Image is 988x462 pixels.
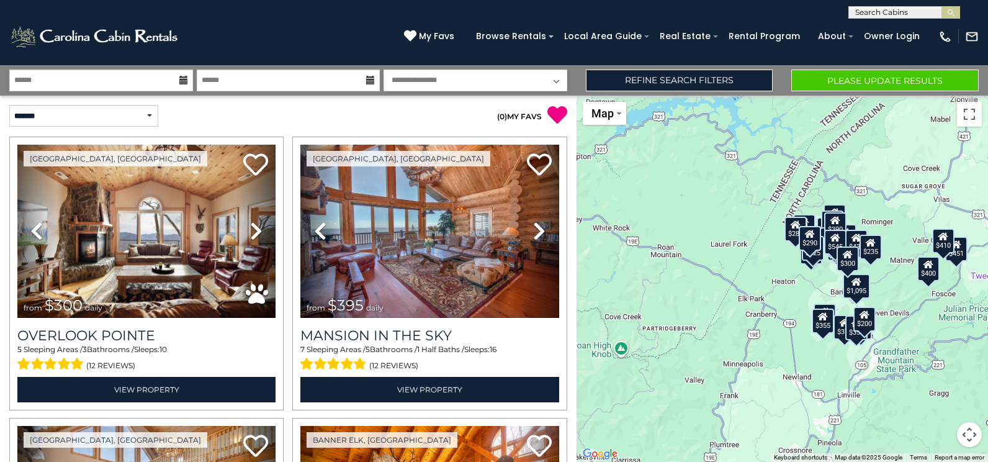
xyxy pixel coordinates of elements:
div: $310 [821,211,843,235]
a: About [812,27,852,46]
div: $290 [799,226,821,251]
span: Map data ©2025 Google [835,454,902,461]
a: My Favs [404,30,457,43]
span: daily [85,303,102,312]
a: Browse Rentals [470,27,552,46]
div: $451 [945,237,968,261]
img: phone-regular-white.png [938,30,952,43]
div: $225 [814,304,837,328]
a: Report a map error [935,454,984,461]
div: $375 [833,315,856,340]
img: mail-regular-white.png [965,30,979,43]
div: $390 [825,212,847,237]
button: Please Update Results [791,70,979,91]
span: 5 [366,345,370,354]
a: Mansion In The Sky [300,327,559,344]
a: Real Estate [653,27,717,46]
span: $300 [45,296,83,314]
button: Change map style [583,102,626,125]
a: Banner Elk, [GEOGRAPHIC_DATA] [307,432,457,448]
a: (0)MY FAVS [497,112,542,121]
div: $235 [860,235,882,260]
span: 0 [500,112,505,121]
div: $720 [794,214,816,239]
span: (12 reviews) [86,358,135,374]
a: Overlook Pointe [17,327,276,344]
img: White-1-2.png [9,24,181,49]
a: [GEOGRAPHIC_DATA], [GEOGRAPHIC_DATA] [307,151,490,166]
div: $650 [800,240,822,265]
span: 7 [300,345,305,354]
div: $285 [784,217,807,242]
div: $200 [853,307,876,332]
img: thumbnail_163263808.jpeg [300,145,559,318]
div: $400 [918,256,940,281]
div: Sleeping Areas / Bathrooms / Sleeps: [17,344,276,374]
div: $410 [932,229,954,253]
button: Toggle fullscreen view [957,102,982,127]
img: Google [580,446,621,462]
div: $300 [837,247,859,271]
div: $355 [812,309,834,333]
span: daily [366,303,384,312]
button: Map camera controls [957,422,982,447]
span: from [307,303,325,312]
a: Open this area in Google Maps (opens a new window) [580,446,621,462]
span: 5 [17,345,22,354]
span: 3 [83,345,87,354]
div: $1,095 [843,274,870,299]
a: [GEOGRAPHIC_DATA], [GEOGRAPHIC_DATA] [24,432,207,448]
a: Refine Search Filters [586,70,773,91]
a: Local Area Guide [558,27,648,46]
a: Add to favorites [527,433,552,460]
span: My Favs [419,30,454,43]
a: View Property [300,377,559,402]
span: (12 reviews) [369,358,418,374]
span: 10 [159,345,167,354]
a: Terms [910,454,927,461]
a: Owner Login [858,27,926,46]
a: [GEOGRAPHIC_DATA], [GEOGRAPHIC_DATA] [24,151,207,166]
div: $430 [845,230,868,255]
span: Map [591,107,614,120]
a: Add to favorites [243,433,268,460]
a: Add to favorites [527,152,552,179]
span: ( ) [497,112,507,121]
span: 16 [490,345,496,354]
div: $425 [817,217,839,242]
span: 1 Half Baths / [417,345,464,354]
a: Add to favorites [243,152,268,179]
span: $395 [328,296,364,314]
div: $325 [824,204,846,229]
div: $350 [846,315,868,340]
div: $545 [825,230,847,255]
a: View Property [17,377,276,402]
img: thumbnail_163477009.jpeg [17,145,276,318]
a: Rental Program [722,27,806,46]
div: Sleeping Areas / Bathrooms / Sleeps: [300,344,559,374]
span: from [24,303,42,312]
button: Keyboard shortcuts [774,453,827,462]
